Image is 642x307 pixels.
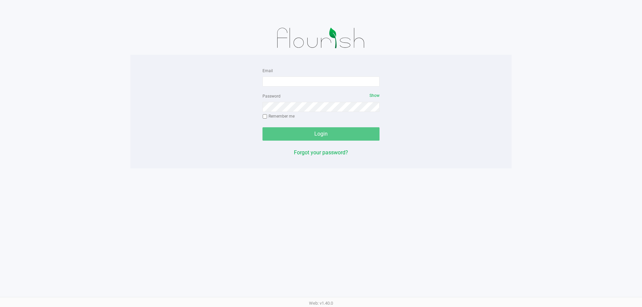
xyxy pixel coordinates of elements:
label: Password [262,93,281,99]
span: Show [369,93,380,98]
label: Email [262,68,273,74]
label: Remember me [262,113,295,119]
input: Remember me [262,114,267,119]
span: Web: v1.40.0 [309,301,333,306]
button: Forgot your password? [294,149,348,157]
